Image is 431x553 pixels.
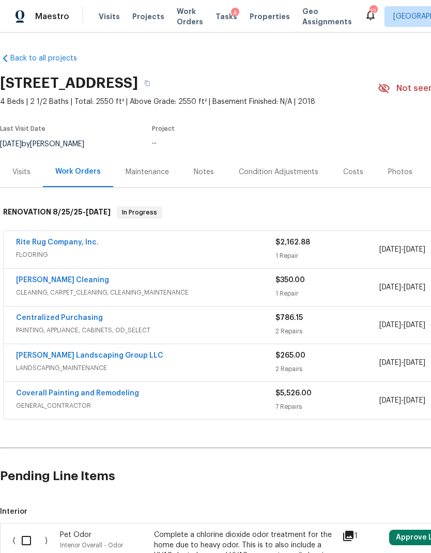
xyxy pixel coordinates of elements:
span: Pet Odor [60,531,91,539]
span: LANDSCAPING_MAINTENANCE [16,363,275,373]
div: 1 [342,530,383,542]
span: Project [152,126,175,132]
div: Condition Adjustments [239,167,318,177]
span: [DATE] [379,246,401,253]
span: $786.15 [275,314,303,321]
span: Properties [250,11,290,22]
span: Tasks [215,13,237,20]
span: [DATE] [404,284,425,291]
span: - [379,244,425,255]
span: [DATE] [379,359,401,366]
span: - [53,208,111,216]
a: [PERSON_NAME] Cleaning [16,276,109,284]
span: FLOORING [16,250,275,260]
span: - [379,395,425,406]
span: [DATE] [379,284,401,291]
div: 12 [370,6,377,17]
h6: RENOVATION [3,206,111,219]
span: Work Orders [177,6,203,27]
span: Geo Assignments [302,6,352,27]
span: [DATE] [404,321,425,329]
span: Projects [132,11,164,22]
div: Photos [388,167,412,177]
div: 4 [231,8,239,18]
div: 1 Repair [275,288,379,299]
div: Maintenance [126,167,169,177]
div: Work Orders [55,166,101,177]
div: 2 Repairs [275,326,379,336]
span: [DATE] [404,359,425,366]
span: In Progress [118,207,161,218]
div: 2 Repairs [275,364,379,374]
span: - [379,358,425,368]
div: 1 Repair [275,251,379,261]
a: Rite Rug Company, Inc. [16,239,99,246]
a: Centralized Purchasing [16,314,103,321]
span: - [379,320,425,330]
span: [DATE] [86,208,111,216]
span: Maestro [35,11,69,22]
div: Costs [343,167,363,177]
span: CLEANING, CARPET_CLEANING, CLEANING_MAINTENANCE [16,287,275,298]
span: [DATE] [404,246,425,253]
a: [PERSON_NAME] Landscaping Group LLC [16,352,163,359]
div: Notes [194,167,214,177]
a: Coverall Painting and Remodeling [16,390,139,397]
span: [DATE] [379,397,401,404]
span: $2,162.88 [275,239,310,246]
button: Copy Address [138,74,157,93]
span: [DATE] [404,397,425,404]
div: Visits [12,167,30,177]
span: Visits [99,11,120,22]
span: $350.00 [275,276,305,284]
span: PAINTING, APPLIANCE, CABINETS, OD_SELECT [16,325,275,335]
span: $265.00 [275,352,305,359]
span: $5,526.00 [275,390,312,397]
div: 7 Repairs [275,402,379,412]
div: ... [152,138,350,145]
span: GENERAL_CONTRACTOR [16,401,275,411]
span: [DATE] [379,321,401,329]
span: - [379,282,425,293]
span: Interior Overall - Odor [60,542,123,548]
span: 8/25/25 [53,208,83,216]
